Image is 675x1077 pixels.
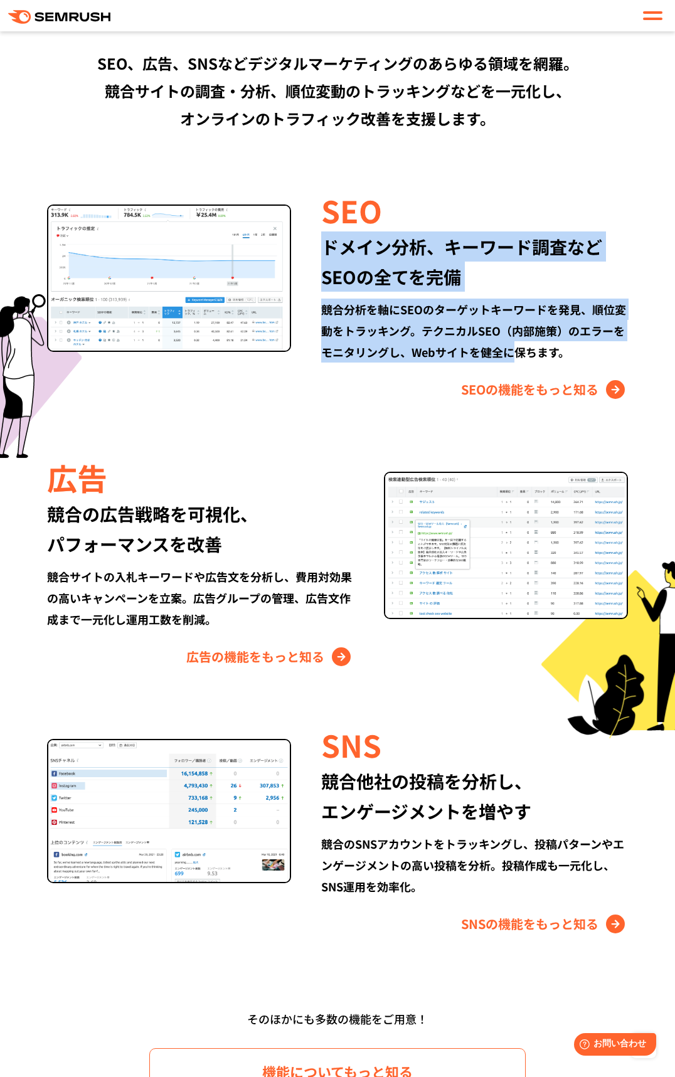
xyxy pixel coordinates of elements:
div: 競合の広告戦略を可視化、 パフォーマンスを改善 [47,499,354,559]
a: SNSの機能をもっと知る [461,914,628,934]
div: そのほかにも多数の機能をご用意！ [13,1007,662,1031]
a: 広告の機能をもっと知る [186,647,354,667]
div: 競合サイトの入札キーワードや広告文を分析し、費用対効果の高いキャンペーンを立案。広告グループの管理、広告文作成まで一元化し運用工数を削減。 [47,566,354,630]
div: 広告 [47,456,354,499]
div: ドメイン分析、キーワード調査など SEOの全てを完備 [321,231,628,292]
div: SEO [321,189,628,231]
div: 競合分析を軸にSEOのターゲットキーワードを発見、順位変動をトラッキング。テクニカルSEO（内部施策）のエラーをモニタリングし、Webサイトを健全に保ちます。 [321,299,628,363]
div: 競合他社の投稿を分析し、 エンゲージメントを増やす [321,766,628,826]
div: SNS [321,723,628,766]
div: 競合のSNSアカウントをトラッキングし、投稿パターンやエンゲージメントの高い投稿を分析。投稿作成も一元化し、SNS運用を効率化。 [321,833,628,897]
a: SEOの機能をもっと知る [461,379,628,400]
div: SEO、広告、SNSなどデジタルマーケティングのあらゆる領域を網羅。 競合サイトの調査・分析、順位変動のトラッキングなどを一元化し、 オンラインのトラフィック改善を支援します。 [13,50,662,132]
iframe: Help widget launcher [563,1028,661,1063]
